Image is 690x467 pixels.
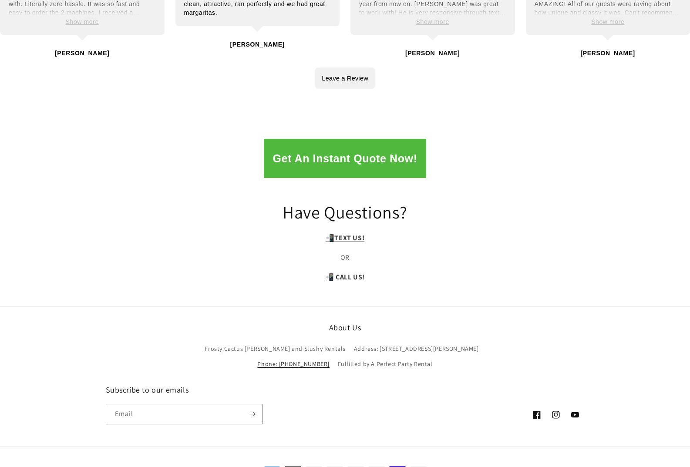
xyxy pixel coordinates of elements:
p: [PERSON_NAME] [55,48,109,59]
a: Frosty Cactus [PERSON_NAME] and Slushy Rentals [205,343,346,356]
span: Show more [416,18,449,25]
a: Fulfilled by A Perfect Party Rental [338,356,433,372]
button: Subscribe [243,404,262,424]
h2: Subscribe to our emails [106,385,345,395]
h2: Have Questions? [175,201,515,223]
p: [PERSON_NAME] [581,48,635,59]
a: 📲TEXT US! [326,233,364,242]
a: Address: [STREET_ADDRESS][PERSON_NAME] [354,341,479,356]
span: Show more [591,18,624,25]
button: Get An Instant Quote Now! [264,139,426,178]
p: OR [175,252,515,264]
strong: TEXT US! [334,233,364,242]
input: Email [106,404,262,424]
a: 📲 CALL US! [325,272,365,282]
h2: About Us [180,323,511,333]
span: Show more [66,18,99,25]
p: [PERSON_NAME] [230,39,285,50]
a: Phone: [PHONE_NUMBER] [257,356,330,372]
p: [PERSON_NAME] [405,48,460,59]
